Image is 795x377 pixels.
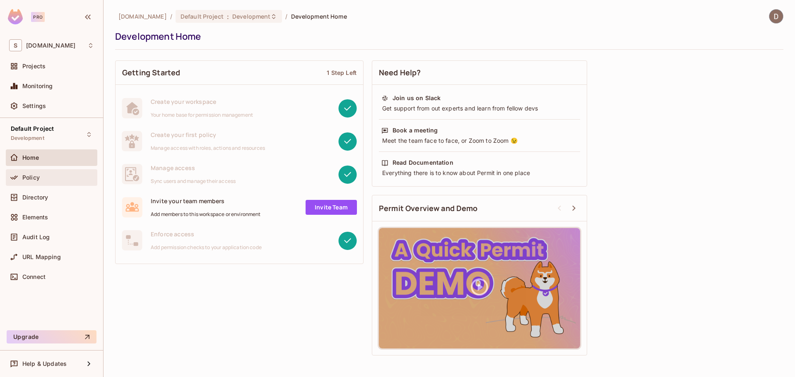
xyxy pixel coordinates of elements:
div: Development Home [115,30,779,43]
span: Enforce access [151,230,262,238]
div: Read Documentation [393,158,453,167]
span: Manage access [151,164,236,172]
div: 1 Step Left [327,69,357,77]
span: Policy [22,174,40,181]
span: Home [22,154,39,161]
li: / [170,12,172,20]
span: Development [232,12,270,20]
span: Settings [22,103,46,109]
span: Default Project [181,12,224,20]
a: Invite Team [306,200,357,215]
span: Audit Log [22,234,50,240]
span: S [9,39,22,51]
span: Directory [22,194,48,201]
span: Elements [22,214,48,221]
span: Help & Updates [22,360,67,367]
span: Sync users and manage their access [151,178,236,185]
span: Invite your team members [151,197,261,205]
span: Development [11,135,44,142]
span: the active workspace [118,12,167,20]
img: SReyMgAAAABJRU5ErkJggg== [8,9,23,24]
span: Development Home [291,12,347,20]
span: Add permission checks to your application code [151,244,262,251]
button: Upgrade [7,330,96,343]
span: Manage access with roles, actions and resources [151,145,265,151]
span: Add members to this workspace or environment [151,211,261,218]
span: Create your workspace [151,98,253,106]
span: Permit Overview and Demo [379,203,478,214]
span: URL Mapping [22,254,61,260]
div: Everything there is to know about Permit in one place [381,169,578,177]
div: Book a meeting [393,126,438,134]
span: Your home base for permission management [151,112,253,118]
span: Getting Started [122,67,180,78]
span: Default Project [11,125,54,132]
span: Connect [22,274,46,280]
span: : [226,13,229,20]
li: / [285,12,287,20]
span: Projects [22,63,46,70]
span: Workspace: savameta.com [26,42,75,49]
span: Monitoring [22,83,53,89]
img: Dat Nghiem Quoc [769,10,783,23]
span: Create your first policy [151,131,265,139]
div: Get support from out experts and learn from fellow devs [381,104,578,113]
div: Join us on Slack [393,94,441,102]
div: Meet the team face to face, or Zoom to Zoom 😉 [381,137,578,145]
div: Pro [31,12,45,22]
span: Need Help? [379,67,421,78]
